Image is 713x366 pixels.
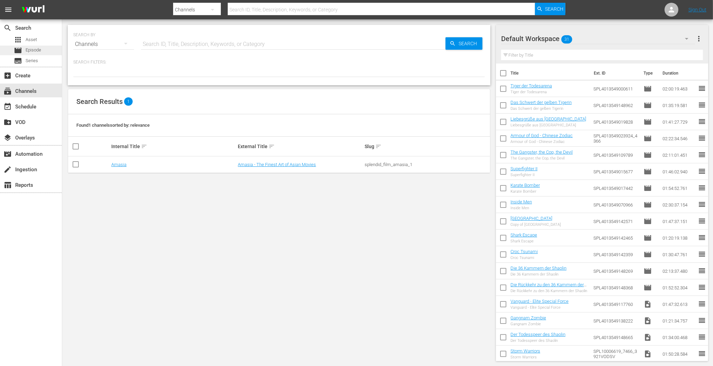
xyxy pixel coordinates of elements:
div: Vanguard - Elite Special Force [510,305,569,310]
span: Found 1 channels sorted by: relevance [76,123,150,128]
span: Video [644,350,652,358]
span: sort [269,143,275,150]
span: VOD [3,118,12,126]
span: reorder [698,134,706,142]
td: SPL4013549109789 [591,147,641,163]
span: Episode [644,184,652,192]
a: Die 36 Kammern der Shaolin [510,266,566,271]
span: reorder [698,233,706,242]
span: reorder [698,151,706,159]
div: Internal Title [111,142,236,151]
td: 02:22:34.546 [660,130,698,147]
span: Episode [644,267,652,275]
td: SPL4013549142465 [591,230,641,246]
span: Asset [14,36,22,44]
td: 01:50:28.584 [660,346,698,362]
td: 01:20:19.138 [660,230,698,246]
div: Gangnam Zombie [510,322,546,326]
span: Create [3,71,12,80]
td: SPL4013549138222 [591,312,641,329]
span: reorder [698,217,706,225]
td: SPL4013549015677 [591,163,641,180]
a: Karate Bomber [510,183,540,188]
span: reorder [698,184,706,192]
div: Die Rückkehr zu den 36 Kammern der Shaolin [510,289,588,293]
div: Liebesgrüße aus [GEOGRAPHIC_DATA] [510,123,586,127]
span: reorder [698,250,706,258]
a: Sign Out [688,7,706,12]
span: Automation [3,150,12,158]
span: reorder [698,283,706,291]
span: Search [456,37,482,50]
div: Armour of God - Chinese Zodiac [510,139,573,144]
span: menu [4,6,12,14]
span: reorder [698,84,706,93]
td: 01:41:27.729 [660,114,698,130]
a: Tiger der Todesarena [510,83,552,88]
td: SPL4013549017442 [591,180,641,196]
span: Channels [3,87,12,95]
span: Series [14,57,22,65]
a: Armour of God - Chinese Zodiac [510,133,573,138]
a: Gangnam Zombie [510,315,546,320]
div: Inside Men [510,206,532,210]
td: SPL10006619_7466_3921VODSV [591,346,641,362]
span: Schedule [3,103,12,111]
div: Channels [73,35,134,54]
span: reorder [698,101,706,109]
a: Das Schwert der gelben Tigerin [510,100,572,105]
div: Default Workspace [501,29,695,48]
span: Episode [644,283,652,292]
a: Croc Tsunami [510,249,538,254]
td: SPL4013549142359 [591,246,641,263]
td: 01:47:32.613 [660,296,698,312]
a: Vanguard - Elite Special Force [510,299,569,304]
span: Video [644,317,652,325]
td: SPL4013549148962 [591,97,641,114]
a: Inside Men [510,199,532,204]
span: Episode [14,46,22,55]
div: Tiger der Todesarena [510,90,552,94]
span: Reports [3,181,12,189]
div: Croc Tsunami [510,256,538,260]
a: [GEOGRAPHIC_DATA] [510,216,552,221]
span: reorder [698,267,706,275]
td: SPL4013549148269 [591,263,641,279]
span: reorder [698,333,706,341]
div: Der Todesspeer des Shaolin [510,338,565,343]
td: 01:54:52.761 [660,180,698,196]
div: Karate Bomber [510,189,540,194]
div: Storm Warriors [510,355,540,359]
span: Episode [644,250,652,259]
a: Amasia [111,162,126,167]
td: SPL4013549142571 [591,213,641,230]
div: Superfighter II [510,173,537,177]
span: sort [141,143,147,150]
span: Video [644,300,652,308]
td: SPL4013549000611 [591,80,641,97]
th: Ext. ID [590,64,639,83]
td: 01:35:19.581 [660,97,698,114]
td: 02:11:01.451 [660,147,698,163]
td: 01:47:37.151 [660,213,698,230]
span: reorder [698,167,706,175]
th: Title [510,64,590,83]
a: The Gangster, the Cop, the Devil [510,150,573,155]
span: Episode [644,118,652,126]
span: Episode [644,151,652,159]
span: Ingestion [3,165,12,174]
div: External Title [238,142,362,151]
span: 31 [561,32,572,47]
span: reorder [698,117,706,126]
span: Series [26,57,38,64]
span: reorder [698,316,706,325]
span: Search Results [76,97,123,106]
span: Episode [26,47,41,54]
span: Episode [644,85,652,93]
div: Die 36 Kammern der Shaolin [510,272,566,277]
td: SPL4013549117760 [591,296,641,312]
td: SPL4013549070966 [591,196,641,213]
button: Search [445,37,482,50]
a: Superfighter II [510,166,537,171]
span: Asset [26,36,37,43]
